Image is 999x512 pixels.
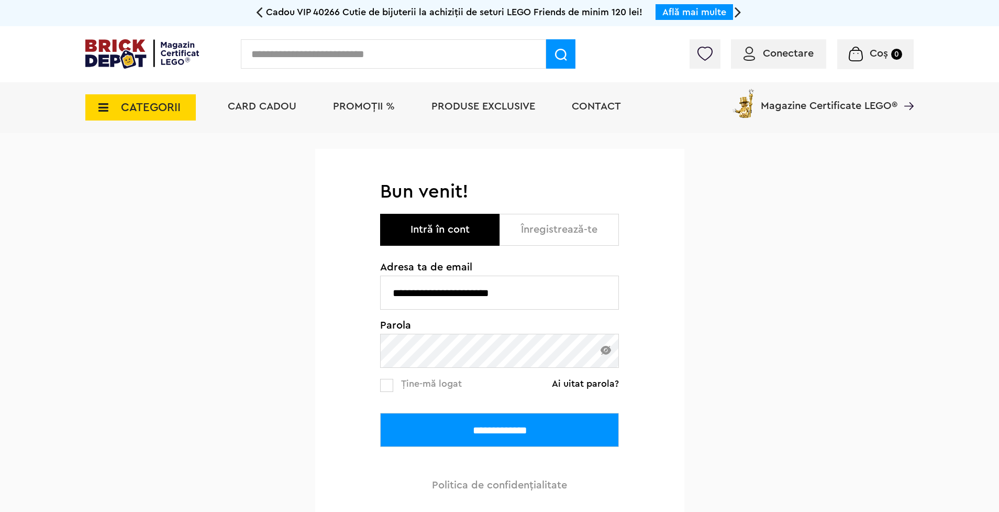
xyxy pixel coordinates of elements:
[380,214,500,246] button: Intră în cont
[572,101,621,112] a: Contact
[432,480,567,491] a: Politica de confidenţialitate
[891,49,902,60] small: 0
[228,101,296,112] a: Card Cadou
[121,102,181,113] span: CATEGORII
[380,262,619,273] span: Adresa ta de email
[743,48,814,59] a: Conectare
[333,101,395,112] a: PROMOȚII %
[401,379,462,388] span: Ține-mă logat
[761,87,897,111] span: Magazine Certificate LEGO®
[897,87,914,97] a: Magazine Certificate LEGO®
[552,378,619,389] a: Ai uitat parola?
[763,48,814,59] span: Conectare
[662,7,726,17] a: Află mai multe
[431,101,535,112] a: Produse exclusive
[500,214,619,246] button: Înregistrează-te
[870,48,888,59] span: Coș
[380,320,619,331] span: Parola
[380,180,619,203] h1: Bun venit!
[266,7,642,17] span: Cadou VIP 40266 Cutie de bijuterii la achiziții de seturi LEGO Friends de minim 120 lei!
